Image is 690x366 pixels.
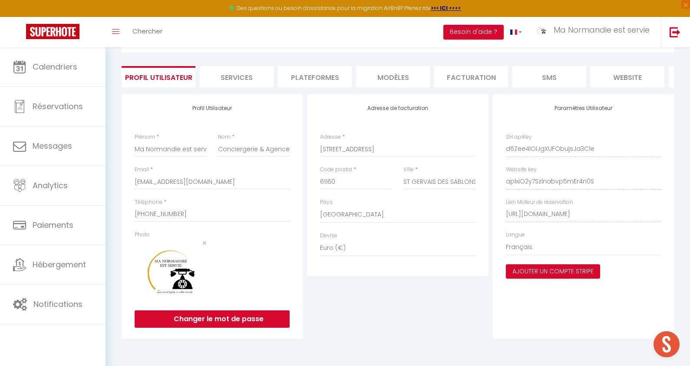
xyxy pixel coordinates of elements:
img: ... [535,26,548,35]
label: SH apiKey [506,133,532,141]
span: Paiements [33,220,73,230]
button: Close [202,239,207,247]
label: Téléphone [135,198,162,206]
a: Chercher [126,17,169,47]
label: Nom [218,133,231,141]
li: Profil Utilisateur [122,66,195,87]
label: Email [135,166,149,174]
button: Ajouter un compte Stripe [506,264,600,279]
label: Code postal [320,166,352,174]
label: Photo [135,231,150,239]
span: Calendriers [33,61,77,72]
span: Notifications [33,299,83,309]
label: Adresse [320,133,341,141]
li: Plateformes [278,66,352,87]
img: logout [670,27,680,37]
li: SMS [512,66,586,87]
li: website [591,66,664,87]
button: Besoin d'aide ? [443,25,504,40]
h4: Adresse de facturation [320,105,475,111]
span: × [202,237,207,248]
span: Chercher [132,27,162,36]
button: Changer le mot de passe [135,310,290,328]
h4: Profil Utilisateur [135,105,290,111]
span: Réservations [33,101,83,112]
span: Ma Normandie est servie [554,24,650,35]
label: Website key [506,166,537,174]
label: Devise [320,232,337,240]
li: Facturation [434,66,508,87]
span: Analytics [33,180,68,191]
label: Pays [320,198,333,206]
a: >>> ICI <<<< [431,4,461,12]
div: Ouvrir le chat [654,331,680,357]
a: ... Ma Normandie est servie [528,17,660,47]
label: Prénom [135,133,155,141]
label: Ville [403,166,414,174]
li: MODÈLES [356,66,430,87]
label: Langue [506,231,525,239]
span: Hébergement [33,259,86,270]
img: Super Booking [26,24,79,39]
li: Services [200,66,274,87]
h4: Paramètres Utilisateur [506,105,661,111]
span: Messages [33,140,72,151]
img: 17429111118042.png [135,247,207,297]
label: Lien Moteur de réservation [506,198,573,206]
